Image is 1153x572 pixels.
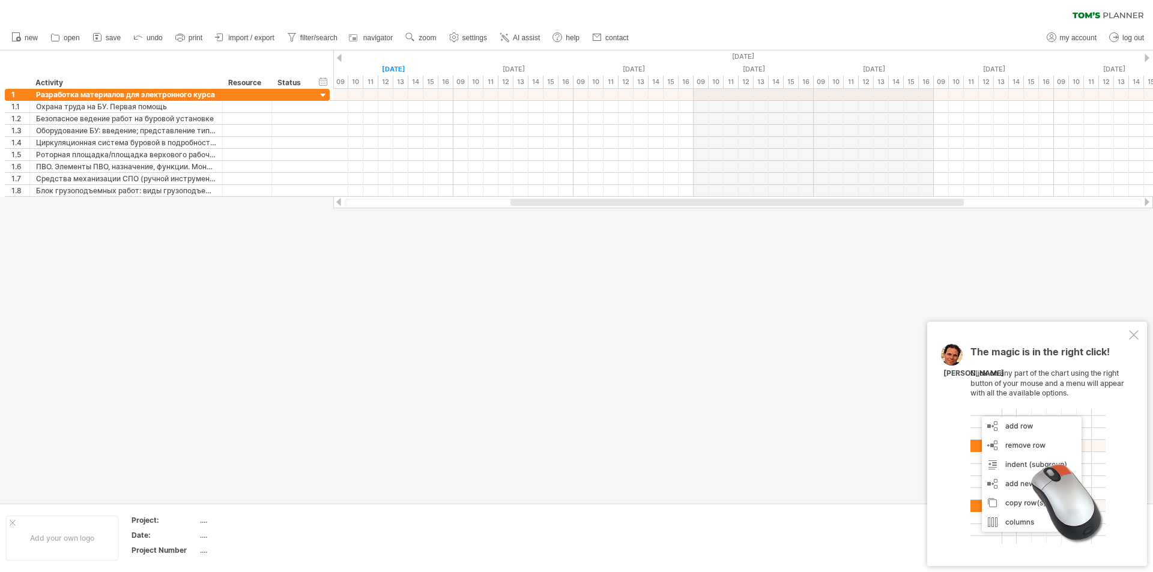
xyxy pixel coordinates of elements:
div: 12 [739,76,754,88]
div: Охрана труда на БУ. Первая помощь [36,101,216,112]
div: 15 [543,76,558,88]
span: open [64,34,80,42]
div: 13 [513,76,528,88]
div: Thursday, 14 August 2025 [453,63,573,76]
div: 10 [709,76,724,88]
span: help [566,34,580,42]
div: Средства механизации СПО (ручной инструмент). Работа с УМК, ручные и автоматические ключи, клинов... [36,173,216,184]
div: Sunday, 17 August 2025 [814,63,934,76]
div: 11 [724,76,739,88]
div: 12 [859,76,874,88]
div: Циркуляционная система буровой в подробностях:Блок очистки, блок долива, насосный блок, Блок приг... [36,137,216,148]
div: 16 [438,76,453,88]
div: Роторная площадка/площадка верхового рабочего/приемный мост. Рутинные операции. [36,149,216,160]
span: The magic is in the right click! [970,346,1110,364]
div: Date: [132,530,198,540]
div: 11 [844,76,859,88]
span: navigator [363,34,393,42]
div: .... [200,515,301,525]
a: undo [130,30,166,46]
div: 1.8 [11,185,29,196]
div: 1.1 [11,101,29,112]
span: filter/search [300,34,337,42]
div: 13 [634,76,649,88]
div: 16 [679,76,694,88]
div: 13 [994,76,1009,88]
div: Status [277,77,304,89]
div: 09 [934,76,949,88]
a: contact [589,30,632,46]
div: 12 [1099,76,1114,88]
div: 09 [814,76,829,88]
div: 10 [589,76,604,88]
div: 09 [694,76,709,88]
div: Wednesday, 13 August 2025 [333,63,453,76]
div: 1.4 [11,137,29,148]
a: save [89,30,124,46]
div: 13 [754,76,769,88]
div: 10 [348,76,363,88]
span: save [106,34,121,42]
span: undo [147,34,163,42]
div: 12 [378,76,393,88]
div: Безопасное ведение работ на буровой установке [36,113,216,124]
a: filter/search [284,30,341,46]
div: 11 [483,76,498,88]
div: 14 [528,76,543,88]
div: Resource [228,77,265,89]
div: 1.6 [11,161,29,172]
a: settings [446,30,491,46]
div: 13 [1114,76,1129,88]
div: 09 [453,76,468,88]
div: 14 [649,76,664,88]
div: 12 [498,76,513,88]
span: new [25,34,38,42]
div: Monday, 18 August 2025 [934,63,1054,76]
div: 14 [1009,76,1024,88]
a: print [172,30,206,46]
div: 15 [904,76,919,88]
div: 10 [1069,76,1084,88]
div: 15 [664,76,679,88]
div: 11 [964,76,979,88]
div: 1.2 [11,113,29,124]
div: 09 [1054,76,1069,88]
div: 1.5 [11,149,29,160]
div: ПВО. Элементы ПВО, назначение, функции. Монтаж/демонтаж, опрессовки ПВО [36,161,216,172]
span: import / export [228,34,274,42]
div: 1.3 [11,125,29,136]
div: 15 [423,76,438,88]
div: Friday, 15 August 2025 [573,63,694,76]
a: help [549,30,583,46]
div: 10 [468,76,483,88]
a: import / export [212,30,278,46]
a: open [47,30,83,46]
div: Project: [132,515,198,525]
div: 09 [573,76,589,88]
div: Разработка материалов для электронного курса [36,89,216,100]
div: 16 [799,76,814,88]
span: my account [1060,34,1097,42]
div: .... [200,530,301,540]
div: 14 [408,76,423,88]
a: new [8,30,41,46]
a: my account [1044,30,1100,46]
div: 16 [1039,76,1054,88]
a: navigator [347,30,396,46]
a: AI assist [497,30,543,46]
div: Project Number [132,545,198,555]
div: 13 [874,76,889,88]
div: 14 [1129,76,1144,88]
div: Add your own logo [6,516,118,561]
div: 15 [1024,76,1039,88]
div: Activity [35,77,216,89]
div: 12 [979,76,994,88]
div: 1.7 [11,173,29,184]
div: 10 [949,76,964,88]
div: Оборудование БУ: введение; представление типов БУ, основных узлов оборудования БУ, назначение, фу... [36,125,216,136]
div: Saturday, 16 August 2025 [694,63,814,76]
div: 11 [363,76,378,88]
span: log out [1122,34,1144,42]
span: print [189,34,202,42]
div: .... [200,545,301,555]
